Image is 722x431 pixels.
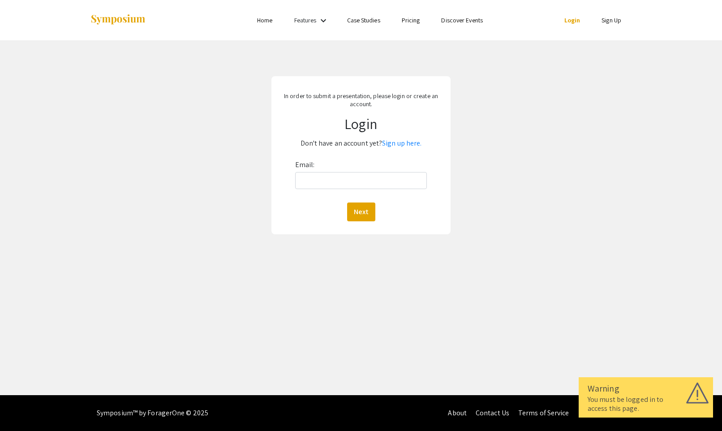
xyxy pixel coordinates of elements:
[382,138,421,148] a: Sign up here.
[318,15,329,26] mat-icon: Expand Features list
[578,408,621,418] a: Privacy Policy
[602,16,621,24] a: Sign Up
[476,408,509,418] a: Contact Us
[588,395,704,413] div: You must be logged in to access this page.
[294,16,317,24] a: Features
[279,115,443,132] h1: Login
[448,408,467,418] a: About
[441,16,483,24] a: Discover Events
[97,395,208,431] div: Symposium™ by ForagerOne © 2025
[564,16,580,24] a: Login
[257,16,272,24] a: Home
[279,136,443,151] p: Don't have an account yet?
[90,14,146,26] img: Symposium by ForagerOne
[347,203,375,221] button: Next
[402,16,420,24] a: Pricing
[518,408,569,418] a: Terms of Service
[588,382,704,395] div: Warning
[347,16,380,24] a: Case Studies
[295,158,315,172] label: Email:
[279,92,443,108] p: In order to submit a presentation, please login or create an account.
